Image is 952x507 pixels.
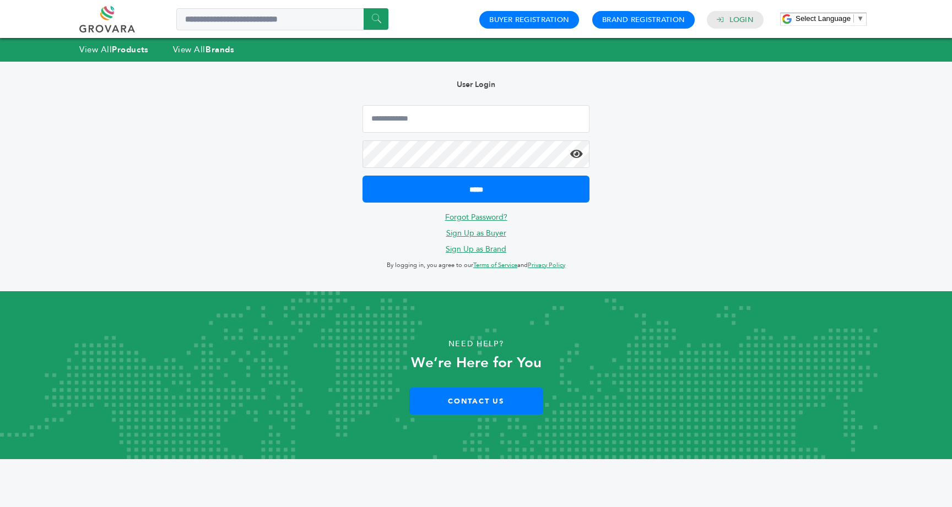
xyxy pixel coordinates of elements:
a: View AllBrands [173,44,235,55]
a: Sign Up as Brand [446,244,506,254]
p: Need Help? [47,336,904,352]
a: Buyer Registration [489,15,569,25]
input: Email Address [363,105,589,133]
span: ​ [853,14,854,23]
a: Contact Us [409,388,543,415]
strong: We’re Here for You [411,353,542,373]
input: Password [363,140,589,168]
p: By logging in, you agree to our and [363,259,589,272]
strong: Products [112,44,148,55]
a: Terms of Service [473,261,517,269]
a: Brand Registration [602,15,685,25]
input: Search a product or brand... [176,8,388,30]
span: Select Language [796,14,851,23]
a: View AllProducts [79,44,149,55]
a: Privacy Policy [528,261,565,269]
a: Login [729,15,754,25]
b: User Login [457,79,495,90]
a: Sign Up as Buyer [446,228,506,238]
span: ▼ [857,14,864,23]
a: Forgot Password? [445,212,507,222]
a: Select Language​ [796,14,864,23]
strong: Brands [205,44,234,55]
